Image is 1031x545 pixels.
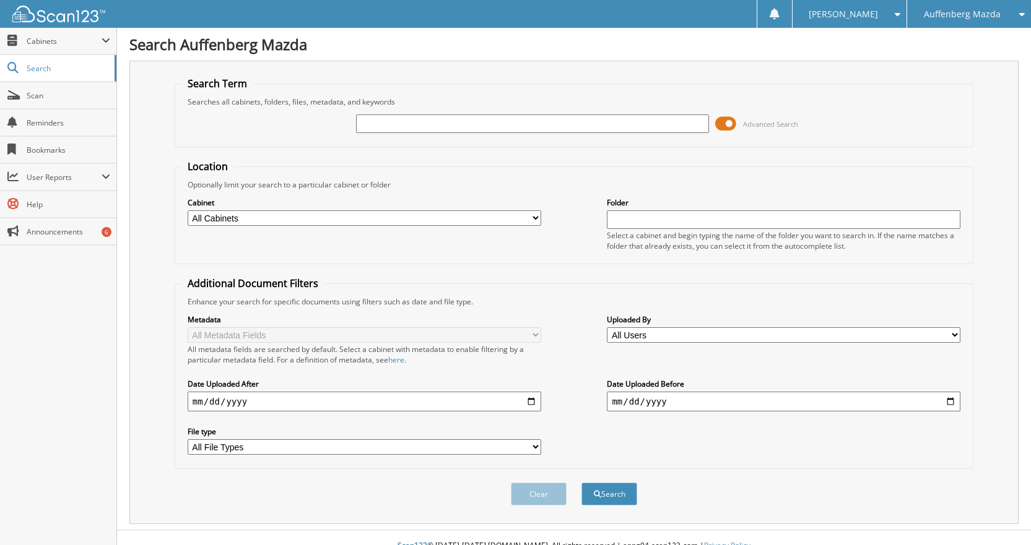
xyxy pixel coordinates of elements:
span: Auffenberg Mazda [924,11,1001,18]
span: Cabinets [27,36,102,46]
div: 6 [102,227,111,237]
span: User Reports [27,172,102,182]
span: Advanced Search [743,119,798,129]
div: Optionally limit your search to a particular cabinet or folder [181,179,967,190]
div: All metadata fields are searched by default. Select a cabinet with metadata to enable filtering b... [188,344,541,365]
span: Scan [27,90,110,101]
label: Metadata [188,314,541,325]
label: Folder [607,197,960,208]
div: Select a cabinet and begin typing the name of the folder you want to search in. If the name match... [607,230,960,251]
span: Reminders [27,118,110,128]
button: Search [581,483,637,505]
h1: Search Auffenberg Mazda [129,34,1019,54]
a: here [388,354,404,365]
span: Search [27,63,108,74]
iframe: Chat Widget [969,486,1031,545]
label: Uploaded By [607,314,960,325]
button: Clear [511,483,567,505]
span: [PERSON_NAME] [809,11,878,18]
label: Date Uploaded Before [607,379,960,389]
div: Searches all cabinets, folders, files, metadata, and keywords [181,97,967,107]
legend: Search Term [181,77,253,90]
img: scan123-logo-white.svg [12,6,105,22]
label: Date Uploaded After [188,379,541,389]
label: Cabinet [188,197,541,208]
legend: Location [181,160,234,173]
span: Help [27,199,110,210]
label: File type [188,426,541,437]
span: Bookmarks [27,145,110,155]
input: start [188,392,541,411]
div: Enhance your search for specific documents using filters such as date and file type. [181,296,967,307]
legend: Additional Document Filters [181,277,324,290]
input: end [607,392,960,411]
span: Announcements [27,226,110,237]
